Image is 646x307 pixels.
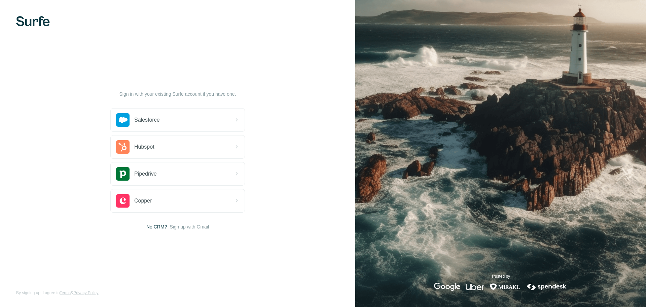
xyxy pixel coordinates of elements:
span: By signing up, I agree to & [16,290,99,296]
span: Pipedrive [134,170,157,178]
img: pipedrive's logo [116,167,130,181]
img: Surfe's logo [16,16,50,26]
h1: Let’s get started! [110,77,245,88]
a: Terms [60,290,71,295]
span: Hubspot [134,143,154,151]
span: Copper [134,197,152,205]
p: Trusted by [491,273,510,279]
img: hubspot's logo [116,140,130,154]
button: Sign up with Gmail [170,223,209,230]
a: Privacy Policy [73,290,99,295]
img: uber's logo [466,283,484,291]
img: spendesk's logo [526,283,568,291]
img: salesforce's logo [116,113,130,127]
img: copper's logo [116,194,130,208]
img: mirakl's logo [490,283,521,291]
span: No CRM? [146,223,167,230]
span: Salesforce [134,116,160,124]
img: google's logo [434,283,460,291]
p: Sign in with your existing Surfe account if you have one. [119,91,236,97]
